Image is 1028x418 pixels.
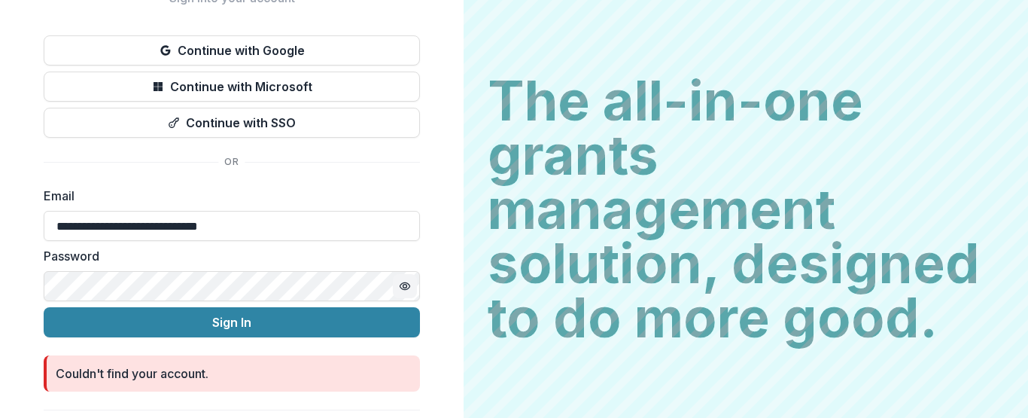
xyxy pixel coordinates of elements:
button: Continue with Microsoft [44,72,420,102]
button: Continue with Google [44,35,420,66]
div: Couldn't find your account. [56,365,208,383]
label: Password [44,247,411,265]
button: Toggle password visibility [393,274,417,298]
button: Sign In [44,307,420,337]
label: Email [44,187,411,205]
button: Continue with SSO [44,108,420,138]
